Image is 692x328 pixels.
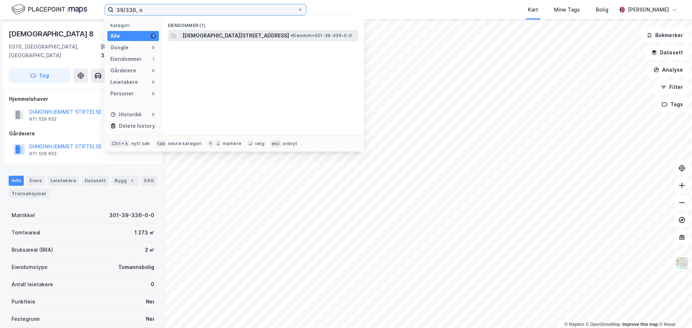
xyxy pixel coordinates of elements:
[12,263,48,271] div: Eiendomstype
[82,176,109,186] div: Datasett
[270,140,281,147] div: esc
[290,33,293,38] span: •
[110,110,142,119] div: Historikk
[12,297,35,306] div: Punktleie
[114,4,297,15] input: Søk på adresse, matrikkel, gårdeiere, leietakere eller personer
[596,5,608,14] div: Bolig
[109,211,154,220] div: 301-39-336-0-0
[29,116,57,122] div: 971 529 652
[12,280,53,289] div: Antall leietakere
[29,151,57,157] div: 971 529 652
[9,189,49,198] div: Transaksjoner
[150,56,156,62] div: 1
[528,5,538,14] div: Kart
[12,228,40,237] div: Tomteareal
[156,140,167,147] div: tab
[150,79,156,85] div: 0
[622,322,658,327] a: Improve this map
[628,5,669,14] div: [PERSON_NAME]
[9,28,95,40] div: [DEMOGRAPHIC_DATA] 8
[12,3,87,16] img: logo.f888ab2527a4732fd821a326f86c7f29.svg
[118,263,154,271] div: Tomannsbolig
[110,43,129,52] div: Google
[223,141,241,147] div: markere
[128,177,136,184] div: 1
[12,211,35,220] div: Matrikkel
[645,45,689,60] button: Datasett
[119,122,155,130] div: Delete history
[110,140,130,147] div: Ctrl + k
[564,322,584,327] a: Mapbox
[655,80,689,94] button: Filter
[145,246,154,254] div: 2 ㎡
[151,280,154,289] div: 0
[640,28,689,42] button: Bokmerker
[110,89,134,98] div: Personer
[146,297,154,306] div: Nei
[656,97,689,112] button: Tags
[9,68,71,83] button: Tag
[112,176,138,186] div: Bygg
[150,33,156,39] div: 1
[150,91,156,96] div: 0
[150,112,156,117] div: 0
[554,5,580,14] div: Mine Tags
[182,31,289,40] span: [DEMOGRAPHIC_DATA][STREET_ADDRESS]
[656,293,692,328] iframe: Chat Widget
[12,315,40,323] div: Festegrunn
[290,33,352,39] span: Eiendom • 301-39-336-0-0
[9,42,101,60] div: 0370, [GEOGRAPHIC_DATA], [GEOGRAPHIC_DATA]
[48,176,79,186] div: Leietakere
[9,176,24,186] div: Info
[146,315,154,323] div: Nei
[110,32,120,40] div: Alle
[131,141,150,147] div: nytt søk
[134,228,154,237] div: 1 273 ㎡
[141,176,157,186] div: ESG
[27,176,45,186] div: Eiere
[110,66,136,75] div: Gårdeiere
[586,322,621,327] a: OpenStreetMap
[12,246,53,254] div: Bruksareal (BRA)
[101,42,157,60] div: [GEOGRAPHIC_DATA], 39/336
[162,17,364,30] div: Eiendommer (1)
[150,68,156,73] div: 0
[110,23,159,28] div: Kategori
[283,141,297,147] div: avbryt
[110,55,142,63] div: Eiendommer
[647,63,689,77] button: Analyse
[9,129,157,138] div: Gårdeiere
[110,78,138,86] div: Leietakere
[150,45,156,50] div: 0
[168,141,202,147] div: neste kategori
[675,256,689,270] img: Z
[9,95,157,103] div: Hjemmelshaver
[656,293,692,328] div: Kontrollprogram for chat
[255,141,265,147] div: velg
